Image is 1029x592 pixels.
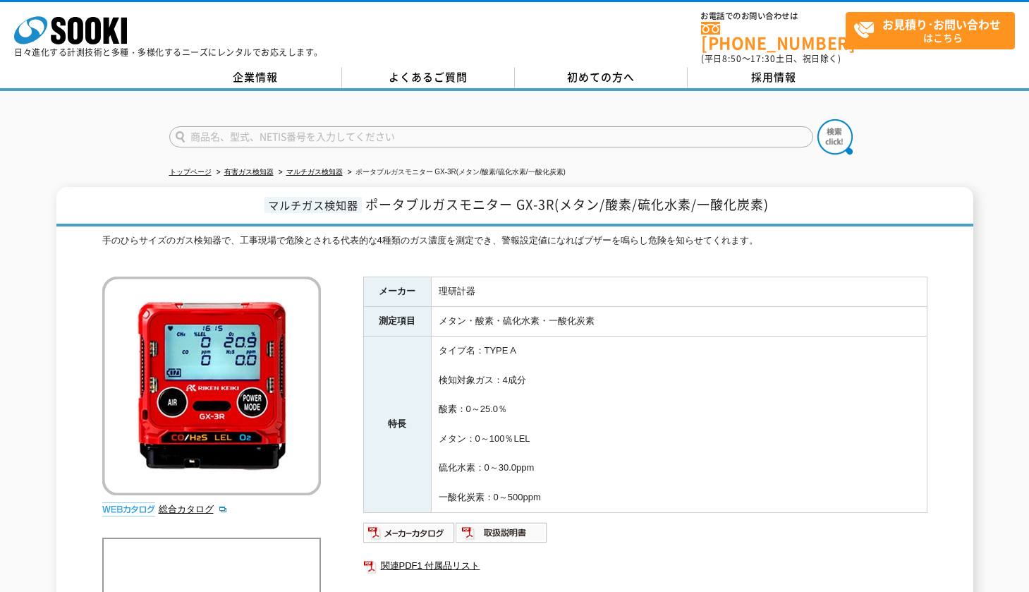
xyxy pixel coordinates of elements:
img: メーカーカタログ [363,521,456,544]
a: 初めての方へ [515,67,688,88]
a: 取扱説明書 [456,531,548,541]
a: 有害ガス検知器 [224,168,274,176]
span: 8:50 [722,52,742,65]
p: 日々進化する計測技術と多種・多様化するニーズにレンタルでお応えします。 [14,48,323,56]
span: (平日 ～ 土日、祝日除く) [701,52,841,65]
img: ポータブルガスモニター GX-3R(メタン/酸素/硫化水素/一酸化炭素) [102,277,321,495]
td: タイプ名：TYPE A 検知対象ガス：4成分 酸素：0～25.0％ メタン：0～100％LEL 硫化水素：0～30.0ppm 一酸化炭素：0～500ppm [431,337,927,513]
span: 17:30 [750,52,776,65]
a: トップページ [169,168,212,176]
th: 測定項目 [363,307,431,337]
img: 取扱説明書 [456,521,548,544]
a: [PHONE_NUMBER] [701,22,846,51]
span: ポータブルガスモニター GX-3R(メタン/酸素/硫化水素/一酸化炭素) [365,195,769,214]
a: メーカーカタログ [363,531,456,541]
th: 特長 [363,337,431,513]
span: マルチガス検知器 [264,197,362,213]
a: 関連PDF1 付属品リスト [363,557,927,575]
div: 手のひらサイズのガス検知器で、工事現場で危険とされる代表的な4種類のガス濃度を測定でき、警報設定値になればブザーを鳴らし危険を知らせてくれます。 [102,234,927,263]
a: 企業情報 [169,67,342,88]
td: 理研計器 [431,277,927,307]
td: メタン・酸素・硫化水素・一酸化炭素 [431,307,927,337]
a: よくあるご質問 [342,67,515,88]
th: メーカー [363,277,431,307]
span: 初めての方へ [567,69,635,85]
strong: お見積り･お問い合わせ [882,16,1001,32]
a: お見積り･お問い合わせはこちら [846,12,1015,49]
li: ポータブルガスモニター GX-3R(メタン/酸素/硫化水素/一酸化炭素) [345,165,566,180]
span: はこちら [853,13,1014,48]
a: 採用情報 [688,67,860,88]
img: webカタログ [102,502,155,517]
input: 商品名、型式、NETIS番号を入力してください [169,126,813,147]
a: 総合カタログ [159,504,228,514]
a: マルチガス検知器 [286,168,343,176]
img: btn_search.png [817,119,853,155]
span: お電話でのお問い合わせは [701,12,846,20]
